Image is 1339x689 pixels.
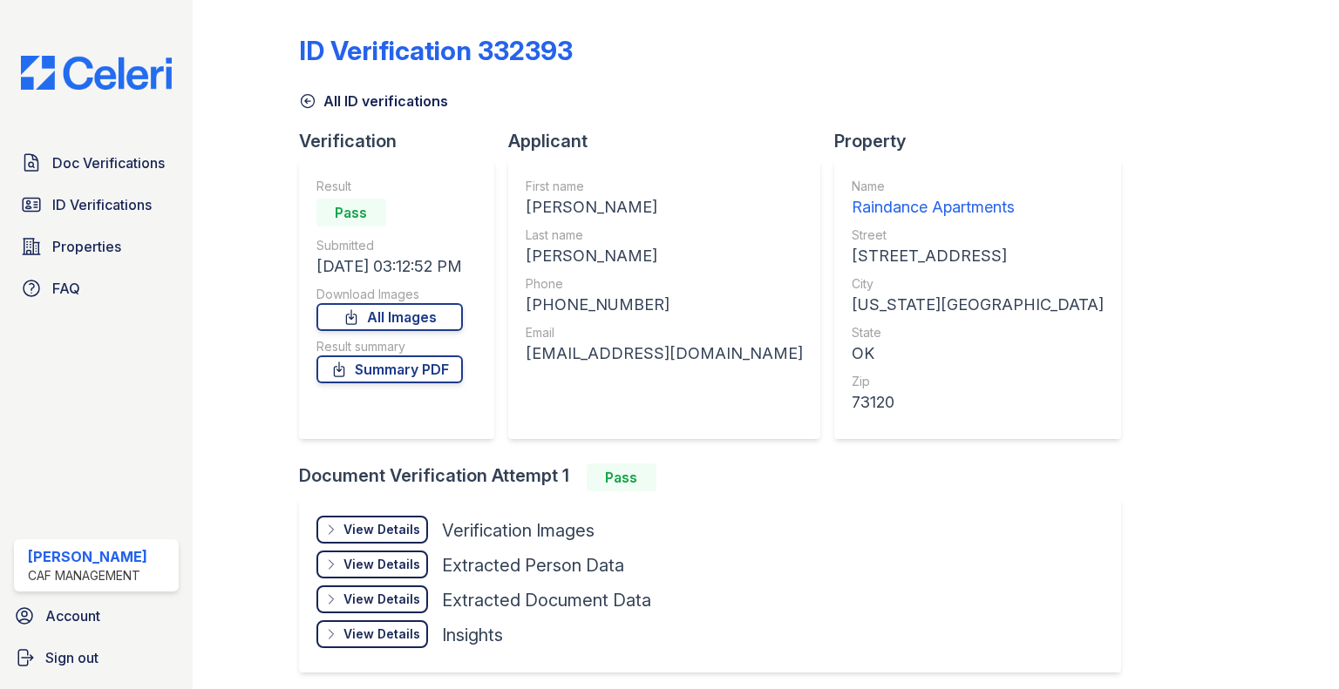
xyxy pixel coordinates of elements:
div: Name [852,178,1104,195]
a: Doc Verifications [14,145,179,180]
div: Applicant [508,129,834,153]
div: [US_STATE][GEOGRAPHIC_DATA] [852,293,1104,317]
div: Insights [442,623,503,647]
div: Download Images [316,286,463,303]
a: Account [7,598,186,633]
a: Summary PDF [316,355,463,383]
div: Last name [526,226,803,244]
a: FAQ [14,271,179,306]
img: CE_Logo_Blue-a8612792a0a2168367f1c8372b55b34899dd931a85d93a1a3d3e32e68fde9ad4.png [7,56,186,90]
a: Name Raindance Apartments [852,178,1104,220]
div: [PERSON_NAME] [526,195,803,220]
a: Sign out [7,640,186,675]
div: Pass [587,463,656,491]
span: FAQ [52,278,80,299]
a: ID Verifications [14,187,179,222]
div: Property [834,129,1135,153]
div: [PERSON_NAME] [28,546,147,567]
div: Verification Images [442,518,595,543]
div: Email [526,324,803,341]
div: View Details [343,521,420,538]
div: Result [316,178,463,195]
div: ID Verification 332393 [299,35,573,66]
span: ID Verifications [52,194,152,215]
div: CAF Management [28,567,147,584]
div: Phone [526,275,803,293]
div: Raindance Apartments [852,195,1104,220]
div: City [852,275,1104,293]
div: Submitted [316,237,463,254]
div: OK [852,341,1104,366]
div: [PERSON_NAME] [526,244,803,268]
div: First name [526,178,803,195]
div: View Details [343,556,420,573]
span: Properties [52,236,121,257]
div: View Details [343,625,420,643]
div: [STREET_ADDRESS] [852,244,1104,268]
a: All Images [316,303,463,331]
div: Document Verification Attempt 1 [299,463,1135,491]
span: Doc Verifications [52,152,165,173]
div: [DATE] 03:12:52 PM [316,254,463,279]
div: Result summary [316,338,463,355]
div: View Details [343,591,420,608]
div: Street [852,226,1104,244]
div: 73120 [852,390,1104,415]
span: Sign out [45,647,99,668]
div: [PHONE_NUMBER] [526,293,803,317]
span: Account [45,605,100,626]
div: Pass [316,199,386,226]
div: Zip [852,373,1104,390]
iframe: chat widget [1266,619,1322,672]
a: Properties [14,229,179,264]
div: Verification [299,129,508,153]
div: Extracted Document Data [442,588,651,612]
div: State [852,324,1104,341]
div: [EMAIL_ADDRESS][DOMAIN_NAME] [526,341,803,366]
a: All ID verifications [299,91,448,111]
div: Extracted Person Data [442,553,624,578]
